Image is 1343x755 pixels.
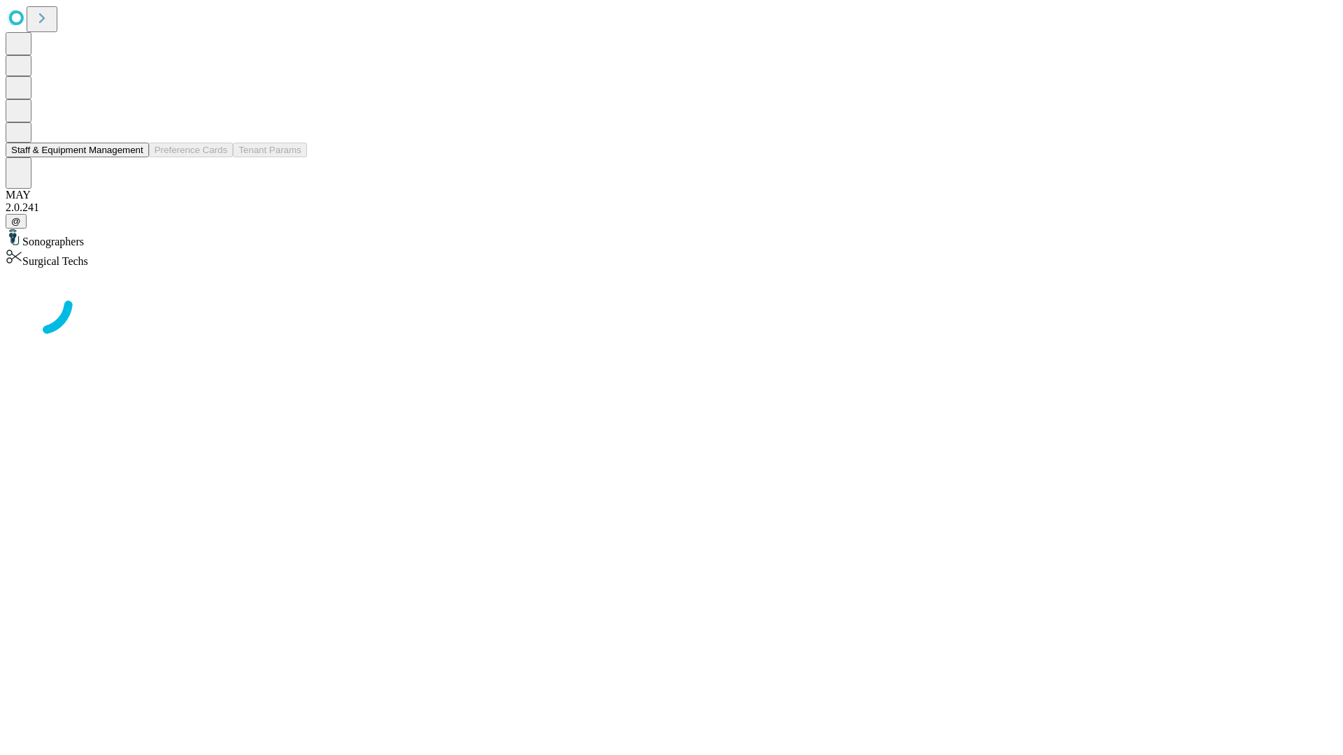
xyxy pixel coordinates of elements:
[6,143,149,157] button: Staff & Equipment Management
[6,214,27,229] button: @
[6,189,1337,201] div: MAY
[233,143,307,157] button: Tenant Params
[6,201,1337,214] div: 2.0.241
[11,216,21,226] span: @
[6,248,1337,268] div: Surgical Techs
[6,229,1337,248] div: Sonographers
[149,143,233,157] button: Preference Cards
